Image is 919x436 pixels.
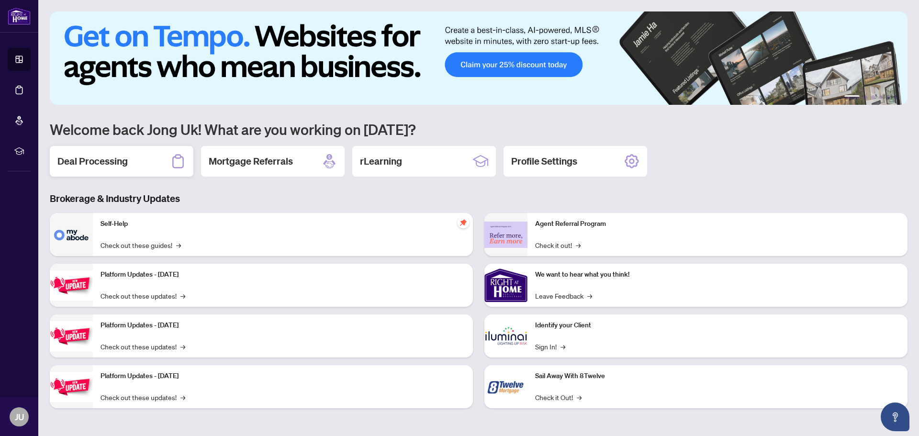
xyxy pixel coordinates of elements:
[881,402,909,431] button: Open asap
[101,240,181,250] a: Check out these guides!→
[535,269,900,280] p: We want to hear what you think!
[50,372,93,402] img: Platform Updates - June 23, 2025
[535,371,900,381] p: Sail Away With 8Twelve
[50,213,93,256] img: Self-Help
[511,155,577,168] h2: Profile Settings
[101,341,185,352] a: Check out these updates!→
[484,365,527,408] img: Sail Away With 8Twelve
[871,95,875,99] button: 3
[101,371,465,381] p: Platform Updates - [DATE]
[484,222,527,248] img: Agent Referral Program
[8,7,31,25] img: logo
[101,219,465,229] p: Self-Help
[535,392,582,402] a: Check it Out!→
[535,240,581,250] a: Check it out!→
[577,392,582,402] span: →
[535,291,592,301] a: Leave Feedback→
[101,392,185,402] a: Check out these updates!→
[484,314,527,358] img: Identify your Client
[886,95,890,99] button: 5
[101,269,465,280] p: Platform Updates - [DATE]
[360,155,402,168] h2: rLearning
[844,95,860,99] button: 1
[180,341,185,352] span: →
[176,240,181,250] span: →
[180,291,185,301] span: →
[101,320,465,331] p: Platform Updates - [DATE]
[894,95,898,99] button: 6
[484,264,527,307] img: We want to hear what you think!
[458,217,469,228] span: pushpin
[50,120,908,138] h1: Welcome back Jong Uk! What are you working on [DATE]?
[863,95,867,99] button: 2
[576,240,581,250] span: →
[587,291,592,301] span: →
[57,155,128,168] h2: Deal Processing
[535,219,900,229] p: Agent Referral Program
[15,410,24,424] span: JU
[209,155,293,168] h2: Mortgage Referrals
[535,341,565,352] a: Sign In!→
[560,341,565,352] span: →
[50,11,908,105] img: Slide 0
[879,95,883,99] button: 4
[50,321,93,351] img: Platform Updates - July 8, 2025
[50,270,93,301] img: Platform Updates - July 21, 2025
[50,192,908,205] h3: Brokerage & Industry Updates
[101,291,185,301] a: Check out these updates!→
[535,320,900,331] p: Identify your Client
[180,392,185,402] span: →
